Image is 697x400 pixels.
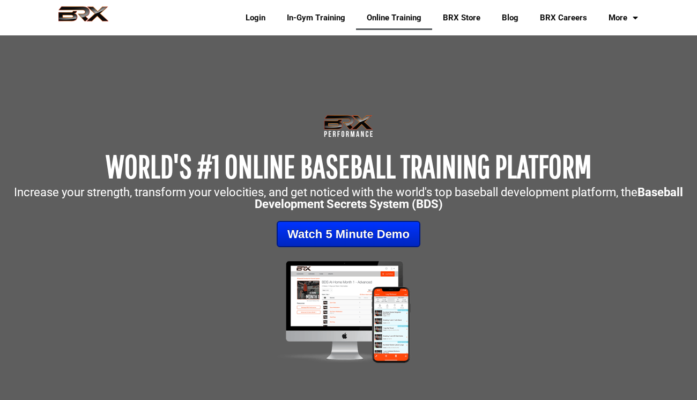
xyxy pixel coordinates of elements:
a: Watch 5 Minute Demo [277,221,420,247]
img: Mockup-2-large [264,258,434,366]
div: Navigation Menu [227,5,649,30]
img: Transparent-Black-BRX-Logo-White-Performance [322,113,375,139]
strong: Baseball Development Secrets System (BDS) [255,186,684,211]
a: Login [235,5,276,30]
a: In-Gym Training [276,5,356,30]
a: BRX Store [432,5,491,30]
img: BRX Performance [48,6,118,29]
span: WORLD'S #1 ONLINE BASEBALL TRAINING PLATFORM [106,147,591,184]
iframe: Chat Widget [643,349,697,400]
a: BRX Careers [529,5,598,30]
a: More [598,5,649,30]
p: Increase your strength, transform your velocities, and get noticed with the world's top baseball ... [5,187,692,210]
a: Blog [491,5,529,30]
a: Online Training [356,5,432,30]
